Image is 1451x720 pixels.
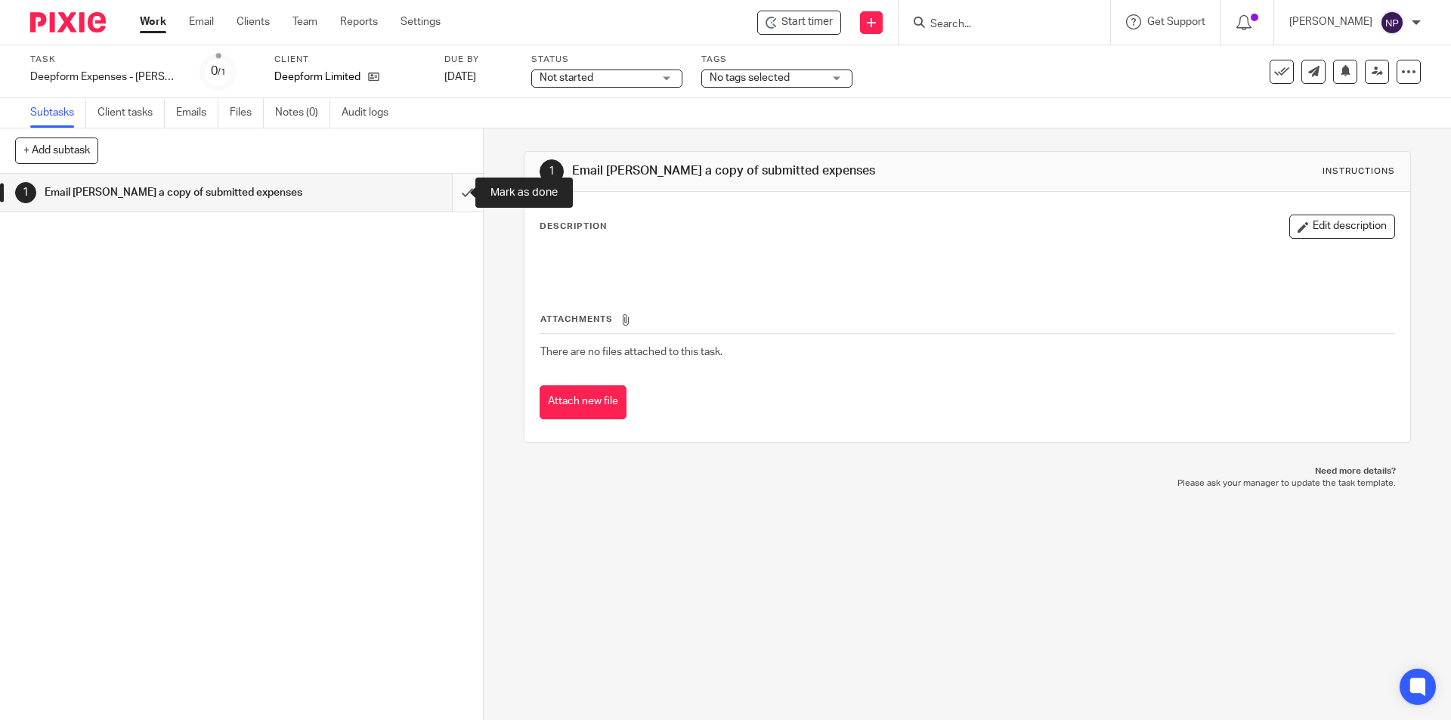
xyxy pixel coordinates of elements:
[539,465,1395,477] p: Need more details?
[929,18,1065,32] input: Search
[710,73,790,83] span: No tags selected
[292,14,317,29] a: Team
[30,54,181,66] label: Task
[757,11,841,35] div: Deepform Limited - Deepform Expenses - Jose
[342,98,400,128] a: Audit logs
[97,98,165,128] a: Client tasks
[540,385,626,419] button: Attach new file
[444,54,512,66] label: Due by
[30,12,106,32] img: Pixie
[1323,165,1395,178] div: Instructions
[1380,11,1404,35] img: svg%3E
[1289,14,1372,29] p: [PERSON_NAME]
[531,54,682,66] label: Status
[444,72,476,82] span: [DATE]
[701,54,852,66] label: Tags
[540,347,722,357] span: There are no files attached to this task.
[1147,17,1205,27] span: Get Support
[1289,215,1395,239] button: Edit description
[540,73,593,83] span: Not started
[30,70,181,85] div: Deepform Expenses - [PERSON_NAME]
[540,221,607,233] p: Description
[340,14,378,29] a: Reports
[275,98,330,128] a: Notes (0)
[230,98,264,128] a: Files
[274,70,360,85] p: Deepform Limited
[540,315,613,323] span: Attachments
[539,477,1395,490] p: Please ask your manager to update the task template.
[30,98,86,128] a: Subtasks
[274,54,425,66] label: Client
[176,98,218,128] a: Emails
[45,181,306,204] h1: Email [PERSON_NAME] a copy of submitted expenses
[15,138,98,163] button: + Add subtask
[30,70,181,85] div: Deepform Expenses - Jose
[140,14,166,29] a: Work
[211,63,226,80] div: 0
[189,14,214,29] a: Email
[401,14,441,29] a: Settings
[218,68,226,76] small: /1
[540,159,564,184] div: 1
[781,14,833,30] span: Start timer
[237,14,270,29] a: Clients
[15,182,36,203] div: 1
[572,163,1000,179] h1: Email [PERSON_NAME] a copy of submitted expenses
